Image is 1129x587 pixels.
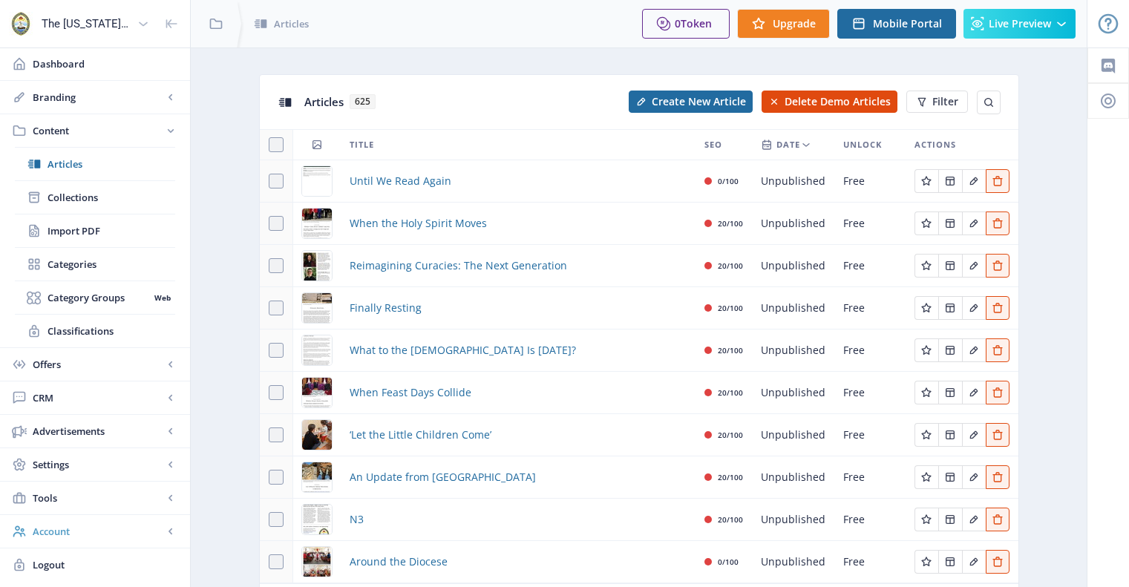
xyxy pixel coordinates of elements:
a: Edit page [986,469,1009,483]
a: Edit page [914,215,938,229]
a: Around the Diocese [350,553,448,571]
a: Edit page [986,258,1009,272]
span: Tools [33,491,163,505]
a: Edit page [962,173,986,187]
a: New page [753,91,897,113]
span: Title [350,136,374,154]
div: 20/100 [718,468,743,486]
td: Unpublished [752,203,834,245]
img: 292742.jpg [302,293,332,323]
a: Edit page [938,384,962,399]
span: When Feast Days Collide [350,384,471,401]
a: Edit page [986,384,1009,399]
img: 292738.jpg [302,462,332,492]
a: Edit page [962,258,986,272]
a: Edit page [986,215,1009,229]
span: Content [33,123,163,138]
span: Account [33,524,163,539]
a: Edit page [986,511,1009,525]
a: Edit page [914,554,938,568]
button: Create New Article [629,91,753,113]
td: Unpublished [752,287,834,329]
span: Date [776,136,800,154]
td: Unpublished [752,499,834,541]
td: Unpublished [752,414,834,456]
span: Filter [932,96,958,108]
a: Edit page [914,469,938,483]
a: ‘Let the Little Children Come’ [350,426,491,444]
a: Edit page [986,173,1009,187]
span: Articles [48,157,175,171]
a: Edit page [938,469,962,483]
span: When the Holy Spirit Moves [350,214,487,232]
a: Edit page [938,427,962,441]
img: 292737.jpg [302,505,332,534]
span: SEO [704,136,722,154]
img: 292745.jpg [302,166,332,196]
span: Until We Read Again [350,172,451,190]
img: 292736.jpg [302,547,332,577]
span: Unlock [843,136,882,154]
a: Articles [15,148,175,180]
span: Delete Demo Articles [785,96,891,108]
a: Edit page [962,342,986,356]
nb-badge: Web [149,290,175,305]
span: Articles [274,16,309,31]
a: Edit page [914,173,938,187]
img: properties.app_icon.jpg [9,12,33,36]
a: What to the [DEMOGRAPHIC_DATA] Is [DATE]? [350,341,576,359]
td: Unpublished [752,329,834,372]
a: Edit page [986,342,1009,356]
span: Mobile Portal [873,18,942,30]
a: Import PDF [15,214,175,247]
a: New page [620,91,753,113]
a: Finally Resting [350,299,422,317]
span: Collections [48,190,175,205]
td: Free [834,160,906,203]
span: Actions [914,136,956,154]
td: Free [834,541,906,583]
a: Edit page [914,384,938,399]
a: Category GroupsWeb [15,281,175,314]
a: Edit page [986,427,1009,441]
div: 0/100 [718,553,739,571]
a: Edit page [986,554,1009,568]
a: Edit page [914,427,938,441]
td: Free [834,287,906,329]
button: Delete Demo Articles [762,91,897,113]
a: Edit page [938,511,962,525]
a: Edit page [962,511,986,525]
span: 625 [350,94,376,109]
div: 20/100 [718,511,743,528]
a: Collections [15,181,175,214]
span: Category Groups [48,290,149,305]
a: Reimagining Curacies: The Next Generation [350,257,567,275]
span: Articles [304,94,344,109]
td: Free [834,372,906,414]
a: Edit page [962,384,986,399]
img: 292740.jpg [302,378,332,407]
img: 292743.jpg [302,251,332,281]
img: 292741.jpg [302,335,332,365]
a: N3 [350,511,364,528]
td: Free [834,499,906,541]
a: Edit page [962,427,986,441]
a: Edit page [938,215,962,229]
div: 20/100 [718,384,743,401]
span: Settings [33,457,163,472]
span: Branding [33,90,163,105]
button: 0Token [642,9,730,39]
a: Edit page [938,173,962,187]
img: 292744.jpg [302,209,332,238]
a: Edit page [938,258,962,272]
td: Unpublished [752,245,834,287]
span: Offers [33,357,163,372]
div: 20/100 [718,257,743,275]
span: CRM [33,390,163,405]
a: Edit page [914,342,938,356]
span: Logout [33,557,178,572]
a: Edit page [962,300,986,314]
button: Live Preview [963,9,1076,39]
